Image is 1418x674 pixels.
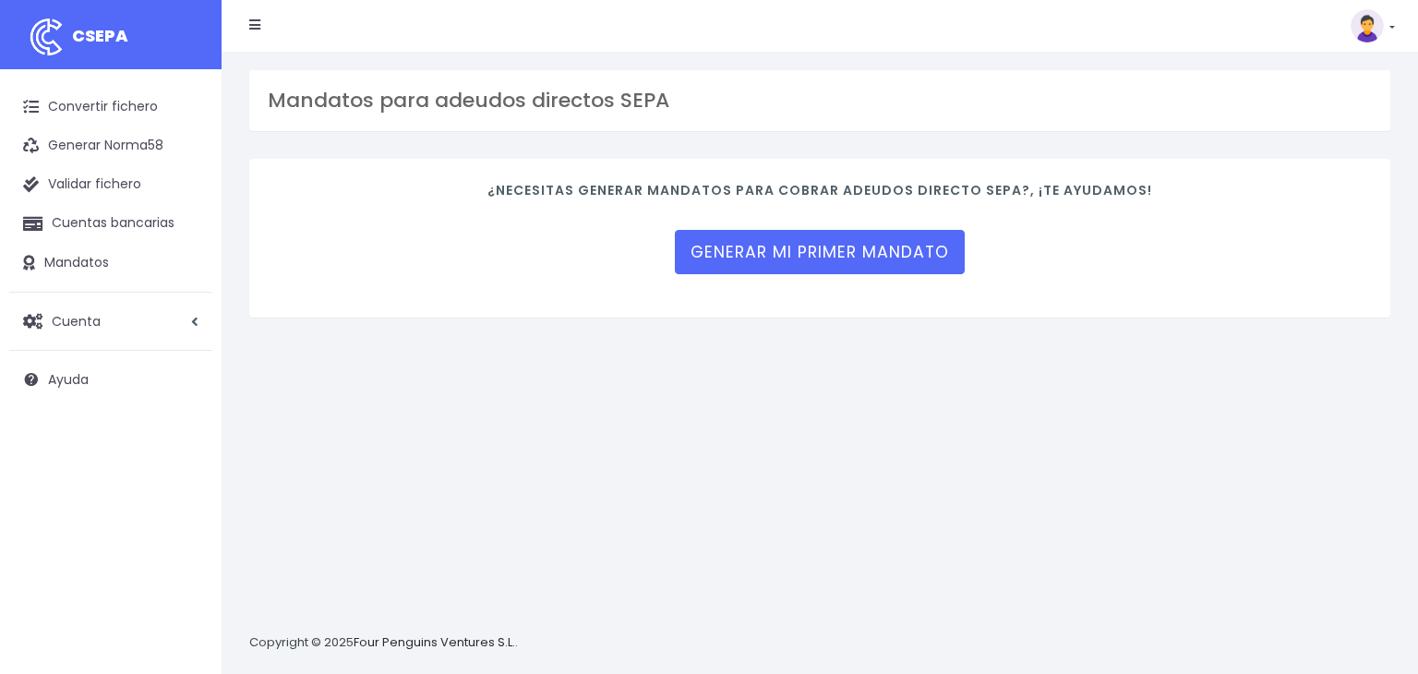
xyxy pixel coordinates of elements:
a: Cuentas bancarias [9,204,212,243]
div: ¿Necesitas generar mandatos para cobrar adeudos directo SEPA?, ¡Te ayudamos! [273,183,1366,274]
span: Ayuda [48,370,89,389]
img: profile [1351,9,1384,42]
span: CSEPA [72,24,128,47]
a: Convertir fichero [9,88,212,126]
a: Ayuda [9,360,212,399]
h3: Mandatos para adeudos directos SEPA [268,89,1372,113]
a: Four Penguins Ventures S.L. [354,633,515,651]
img: logo [23,14,69,60]
a: Generar Norma58 [9,126,212,165]
a: Validar fichero [9,165,212,204]
span: Cuenta [52,311,101,330]
p: Copyright © 2025 . [249,633,518,653]
a: Generar mi primer mandato [675,230,965,274]
a: Mandatos [9,244,212,283]
a: Cuenta [9,302,212,341]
